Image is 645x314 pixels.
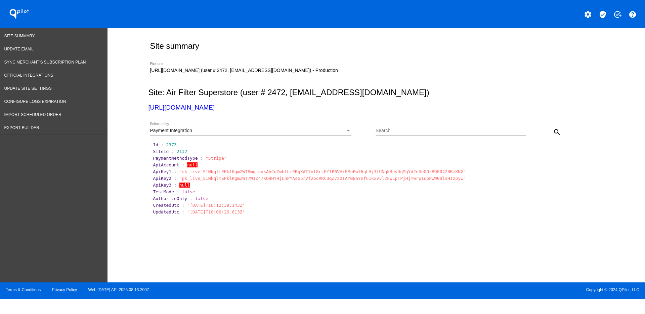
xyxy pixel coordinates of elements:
span: : [161,142,164,147]
span: SiteId [153,149,169,154]
mat-icon: verified_user [599,10,607,18]
span: UpdatedUtc [153,209,179,214]
mat-icon: help [629,10,637,18]
span: AuthorizeOnly [153,196,187,201]
span: false [182,189,195,194]
span: : [182,209,185,214]
span: : [174,169,177,174]
span: 2373 [166,142,177,147]
span: ApiKey1 [153,169,171,174]
mat-icon: settings [584,10,592,18]
input: Search [376,128,526,133]
span: Id [153,142,158,147]
span: : [182,162,185,167]
span: : [174,183,177,188]
span: Copyright © 2024 QPilot, LLC [328,287,639,292]
h1: QPilot [6,7,33,21]
h2: Site: Air Filter Superstore (user # 2472, [EMAIL_ADDRESS][DOMAIN_NAME]) [148,88,601,97]
span: Update Email [4,47,34,51]
span: "[DATE]T16:12:39.143Z" [187,203,245,208]
span: ApiKey2 [153,176,171,181]
span: Sync Merchant's Subscription Plan [4,60,86,65]
span: Export Builder [4,125,39,130]
mat-icon: search [553,128,561,136]
span: ApiAccount [153,162,179,167]
span: Update Site Settings [4,86,52,91]
mat-icon: add_task [613,10,621,18]
span: "Stripe" [206,156,227,161]
h2: Site summary [150,41,199,51]
span: PaymentMethodType [153,156,198,161]
span: Site Summary [4,34,35,38]
a: Terms & Conditions [6,287,41,292]
span: Configure logs expiration [4,99,66,104]
span: : [177,189,179,194]
a: Privacy Policy [52,287,77,292]
span: Payment Integration [150,128,192,133]
span: : [190,196,192,201]
span: Official Integrations [4,73,53,78]
span: "pk_live_51NkqltEPklKgmZWT7W1c47kO9HYHjLhPYAsGurVf2pcRRCUqZ7aOTAYBEaYnfC1kxvvl2FwLpTPjHjmwrp1ubPw... [179,176,466,181]
mat-select: Select entity [150,128,351,133]
span: : [182,203,185,208]
span: TestMode [153,189,174,194]
input: Number [150,68,351,73]
span: : [171,149,174,154]
span: Import Scheduled Order [4,112,61,117]
span: null [187,162,198,167]
span: CreatedUtc [153,203,179,208]
a: Web:[DATE] API:2025.08.13.2007 [88,287,149,292]
span: false [195,196,208,201]
span: "[DATE]T16:00:26.613Z" [187,209,245,214]
span: ApiKey3 [153,183,171,188]
span: "sk_live_51NkqltEPklKgmZWTRmgjnvkAhCdZwblhmFRgXAT7vl8rcEY1R6VHiFMoFw76qLHj3lUNqkRevDqMgYd2nGeOOzB... [179,169,466,174]
span: null [179,183,190,188]
span: : [200,156,203,161]
a: [URL][DOMAIN_NAME] [148,104,214,111]
span: 2132 [177,149,187,154]
span: : [174,176,177,181]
